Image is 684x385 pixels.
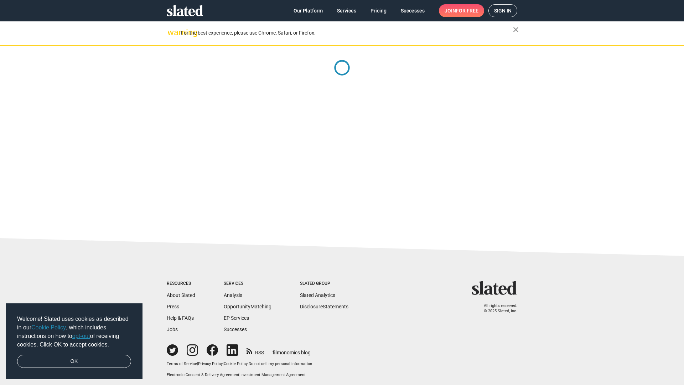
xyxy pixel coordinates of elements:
[512,25,520,34] mat-icon: close
[239,373,240,377] span: |
[224,304,271,309] a: OpportunityMatching
[224,292,242,298] a: Analysis
[31,324,66,330] a: Cookie Policy
[370,4,387,17] span: Pricing
[224,361,248,366] a: Cookie Policy
[456,4,478,17] span: for free
[167,304,179,309] a: Press
[224,281,271,287] div: Services
[445,4,478,17] span: Join
[72,333,90,339] a: opt-out
[167,327,178,332] a: Jobs
[300,304,348,309] a: DisclosureStatements
[488,4,517,17] a: Sign in
[197,361,198,366] span: |
[273,350,281,355] span: film
[167,281,195,287] div: Resources
[167,373,239,377] a: Electronic Consent & Delivery Agreement
[240,373,306,377] a: Investment Management Agreement
[198,361,223,366] a: Privacy Policy
[439,4,484,17] a: Joinfor free
[331,4,362,17] a: Services
[273,344,311,356] a: filmonomics blog
[167,315,194,321] a: Help & FAQs
[494,5,512,17] span: Sign in
[248,361,249,366] span: |
[395,4,430,17] a: Successes
[300,292,335,298] a: Slated Analytics
[294,4,323,17] span: Our Platform
[17,315,131,349] span: Welcome! Slated uses cookies as described in our , which includes instructions on how to of recei...
[247,345,264,356] a: RSS
[17,355,131,368] a: dismiss cookie message
[337,4,356,17] span: Services
[249,361,312,367] button: Do not sell my personal information
[167,28,176,37] mat-icon: warning
[365,4,392,17] a: Pricing
[167,361,197,366] a: Terms of Service
[6,303,142,380] div: cookieconsent
[300,281,348,287] div: Slated Group
[224,315,249,321] a: EP Services
[181,28,513,38] div: For the best experience, please use Chrome, Safari, or Firefox.
[288,4,328,17] a: Our Platform
[476,303,517,314] p: All rights reserved. © 2025 Slated, Inc.
[401,4,425,17] span: Successes
[224,327,247,332] a: Successes
[223,361,224,366] span: |
[167,292,195,298] a: About Slated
